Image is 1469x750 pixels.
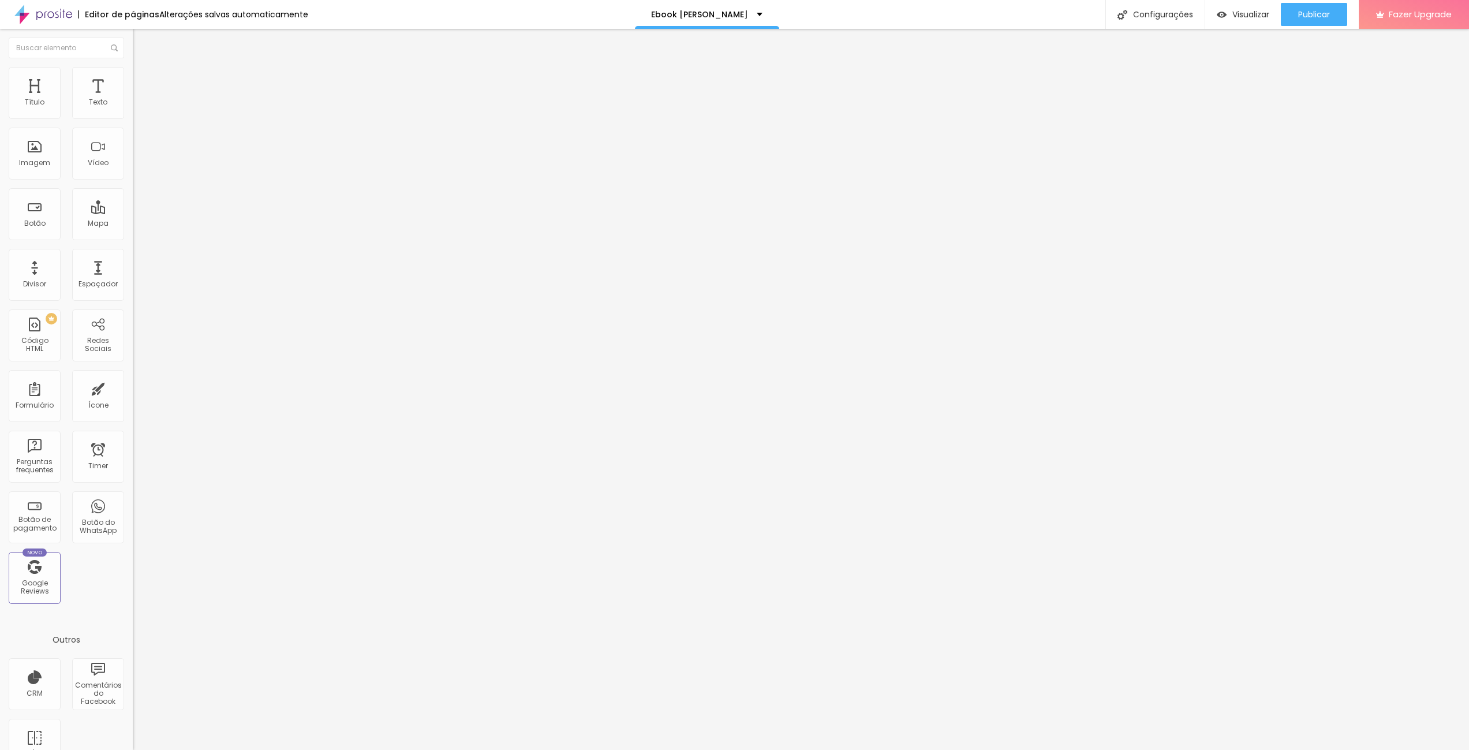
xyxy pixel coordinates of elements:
[78,10,159,18] div: Editor de páginas
[12,458,57,475] div: Perguntas frequentes
[651,10,748,18] p: Ebook [PERSON_NAME]
[111,44,118,51] img: Icone
[88,401,109,409] div: Ícone
[75,681,121,706] div: Comentários do Facebook
[88,159,109,167] div: Vídeo
[23,280,46,288] div: Divisor
[75,518,121,535] div: Botão do WhatsApp
[88,462,108,470] div: Timer
[12,579,57,596] div: Google Reviews
[19,159,50,167] div: Imagem
[1298,10,1330,19] span: Publicar
[89,98,107,106] div: Texto
[12,337,57,353] div: Código HTML
[1281,3,1347,26] button: Publicar
[159,10,308,18] div: Alterações salvas automaticamente
[16,401,54,409] div: Formulário
[24,219,46,227] div: Botão
[12,516,57,532] div: Botão de pagamento
[88,219,109,227] div: Mapa
[23,548,47,557] div: Novo
[79,280,118,288] div: Espaçador
[1389,9,1452,19] span: Fazer Upgrade
[75,337,121,353] div: Redes Sociais
[1117,10,1127,20] img: Icone
[1205,3,1281,26] button: Visualizar
[9,38,124,58] input: Buscar elemento
[25,98,44,106] div: Título
[133,29,1469,750] iframe: Editor
[1217,10,1227,20] img: view-1.svg
[27,689,43,697] div: CRM
[1232,10,1269,19] span: Visualizar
